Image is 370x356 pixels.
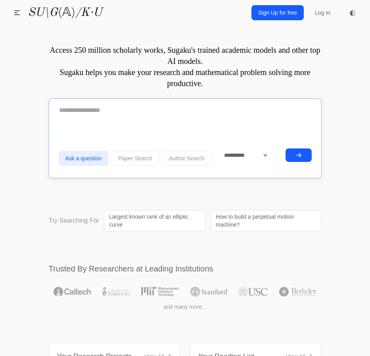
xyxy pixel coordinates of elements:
[141,287,179,296] img: MIT
[49,216,99,225] p: Try Searching For
[211,210,322,231] a: How to build a perpetual motion machine?
[251,5,304,20] a: Sign Up for free
[162,151,211,166] button: Author Search
[111,151,159,166] button: Paper Search
[310,6,335,20] a: Log In
[49,44,322,89] p: Access 250 million scholarly works, Sugaku's trained academic models and other top AI models. Sug...
[28,6,102,20] a: SU\G(𝔸)/K·U
[238,287,267,296] img: USC
[345,5,360,21] button: ◐
[349,9,356,16] span: ◐
[102,287,129,296] img: University of Toronto
[163,303,207,311] span: and many more...
[75,7,102,19] i: /K·U
[28,7,58,19] i: SU\G
[49,263,322,274] h2: Trusted By Researchers at Leading Institutions
[279,287,316,296] img: UC Berkeley
[104,210,206,231] a: Largest known rank of an elliptic curve
[54,287,91,296] img: Caltech
[190,287,227,296] img: Stanford
[59,151,109,166] button: Ask a question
